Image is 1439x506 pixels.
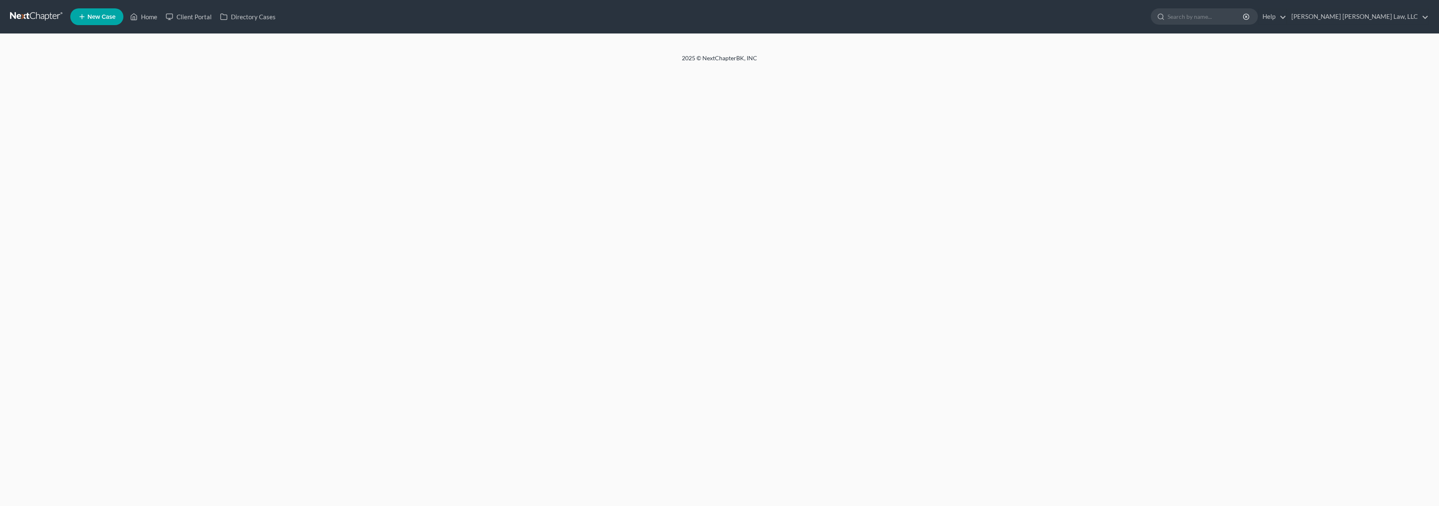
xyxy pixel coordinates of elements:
[1168,9,1244,24] input: Search by name...
[161,9,216,24] a: Client Portal
[216,9,280,24] a: Directory Cases
[87,14,115,20] span: New Case
[1287,9,1429,24] a: [PERSON_NAME] [PERSON_NAME] Law, LLC
[481,54,958,69] div: 2025 © NextChapterBK, INC
[1258,9,1286,24] a: Help
[126,9,161,24] a: Home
